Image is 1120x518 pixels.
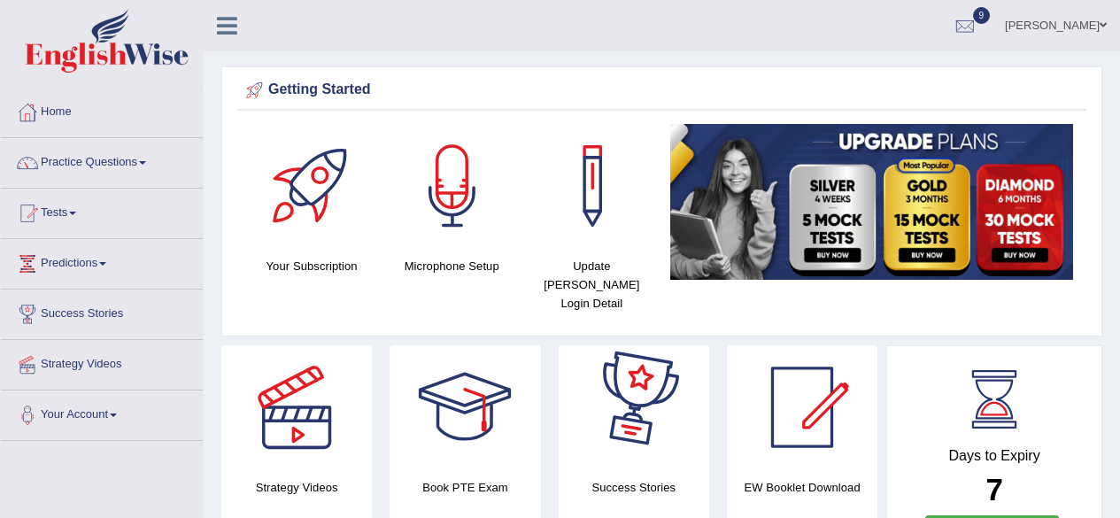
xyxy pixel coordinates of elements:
div: Getting Started [242,77,1082,104]
a: Predictions [1,239,203,283]
h4: EW Booklet Download [727,478,877,497]
h4: Days to Expiry [907,448,1082,464]
a: Success Stories [1,290,203,334]
span: 9 [973,7,991,24]
h4: Book PTE Exam [390,478,540,497]
a: Practice Questions [1,138,203,182]
h4: Your Subscription [251,257,373,275]
h4: Success Stories [559,478,709,497]
a: Home [1,88,203,132]
img: small5.jpg [670,124,1073,280]
h4: Microphone Setup [390,257,513,275]
a: Your Account [1,390,203,435]
a: Tests [1,189,203,233]
h4: Strategy Videos [221,478,372,497]
a: Strategy Videos [1,340,203,384]
h4: Update [PERSON_NAME] Login Detail [530,257,653,313]
b: 7 [985,472,1002,506]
